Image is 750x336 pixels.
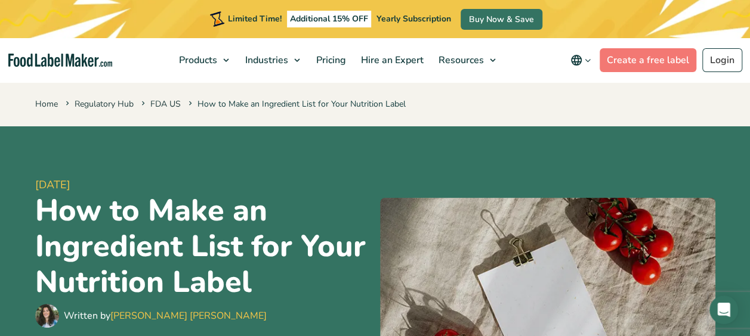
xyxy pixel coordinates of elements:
span: [DATE] [35,177,371,193]
span: Limited Time! [228,13,282,24]
a: Login [702,48,742,72]
span: How to Make an Ingredient List for Your Nutrition Label [186,98,406,110]
a: Hire an Expert [354,38,428,82]
span: Pricing [313,54,347,67]
a: Regulatory Hub [75,98,134,110]
span: Resources [435,54,485,67]
div: Written by [64,309,267,323]
a: FDA US [150,98,181,110]
span: Products [175,54,218,67]
span: Hire an Expert [357,54,425,67]
a: [PERSON_NAME] [PERSON_NAME] [110,309,267,322]
a: Home [35,98,58,110]
a: Pricing [309,38,351,82]
img: Maria Abi Hanna - Food Label Maker [35,304,59,328]
a: Create a free label [600,48,696,72]
a: Resources [431,38,502,82]
a: Products [172,38,235,82]
a: Industries [238,38,306,82]
span: Industries [242,54,289,67]
span: Yearly Subscription [376,13,451,24]
span: Additional 15% OFF [287,11,371,27]
h1: How to Make an Ingredient List for Your Nutrition Label [35,193,371,301]
a: Buy Now & Save [461,9,542,30]
div: Open Intercom Messenger [709,295,738,324]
